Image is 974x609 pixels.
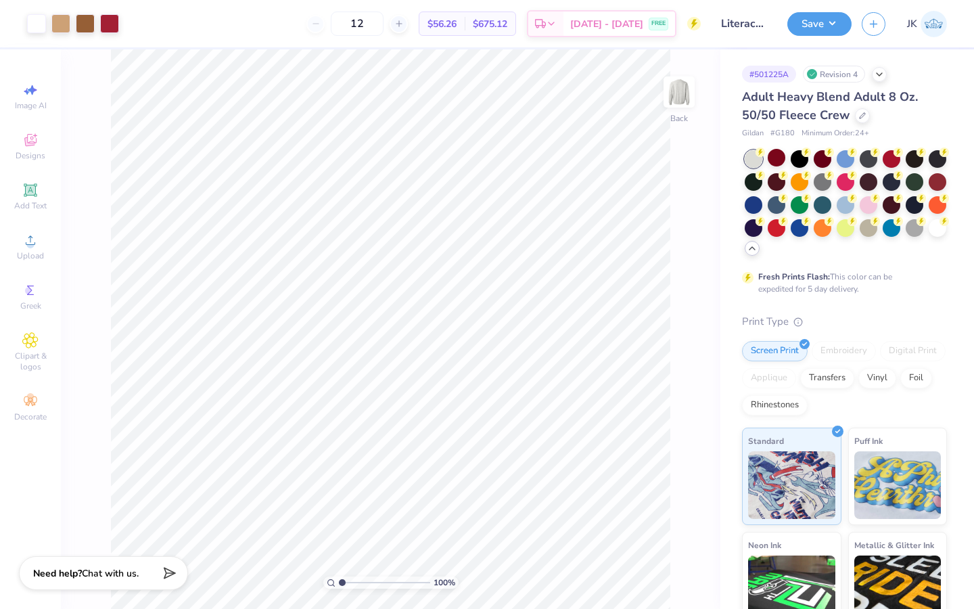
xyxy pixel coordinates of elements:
[748,451,835,519] img: Standard
[880,341,946,361] div: Digital Print
[802,128,869,139] span: Minimum Order: 24 +
[14,200,47,211] span: Add Text
[82,567,139,580] span: Chat with us.
[812,341,876,361] div: Embroidery
[787,12,852,36] button: Save
[854,451,942,519] img: Puff Ink
[20,300,41,311] span: Greek
[907,11,947,37] a: JK
[16,150,45,161] span: Designs
[770,128,795,139] span: # G180
[17,250,44,261] span: Upload
[742,128,764,139] span: Gildan
[427,17,457,31] span: $56.26
[33,567,82,580] strong: Need help?
[651,19,666,28] span: FREE
[331,12,384,36] input: – –
[666,78,693,106] img: Back
[434,577,455,589] span: 100 %
[921,11,947,37] img: Joshua Kelley
[900,368,932,388] div: Foil
[473,17,507,31] span: $675.12
[907,16,917,32] span: JK
[7,351,54,372] span: Clipart & logos
[742,395,808,415] div: Rhinestones
[854,434,883,448] span: Puff Ink
[570,17,643,31] span: [DATE] - [DATE]
[742,66,796,83] div: # 501225A
[742,341,808,361] div: Screen Print
[854,538,934,552] span: Metallic & Glitter Ink
[670,112,688,125] div: Back
[742,314,947,330] div: Print Type
[742,89,918,123] span: Adult Heavy Blend Adult 8 Oz. 50/50 Fleece Crew
[858,368,896,388] div: Vinyl
[742,368,796,388] div: Applique
[748,434,784,448] span: Standard
[15,100,47,111] span: Image AI
[758,271,925,295] div: This color can be expedited for 5 day delivery.
[711,10,777,37] input: Untitled Design
[748,538,781,552] span: Neon Ink
[800,368,854,388] div: Transfers
[14,411,47,422] span: Decorate
[758,271,830,282] strong: Fresh Prints Flash:
[803,66,865,83] div: Revision 4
